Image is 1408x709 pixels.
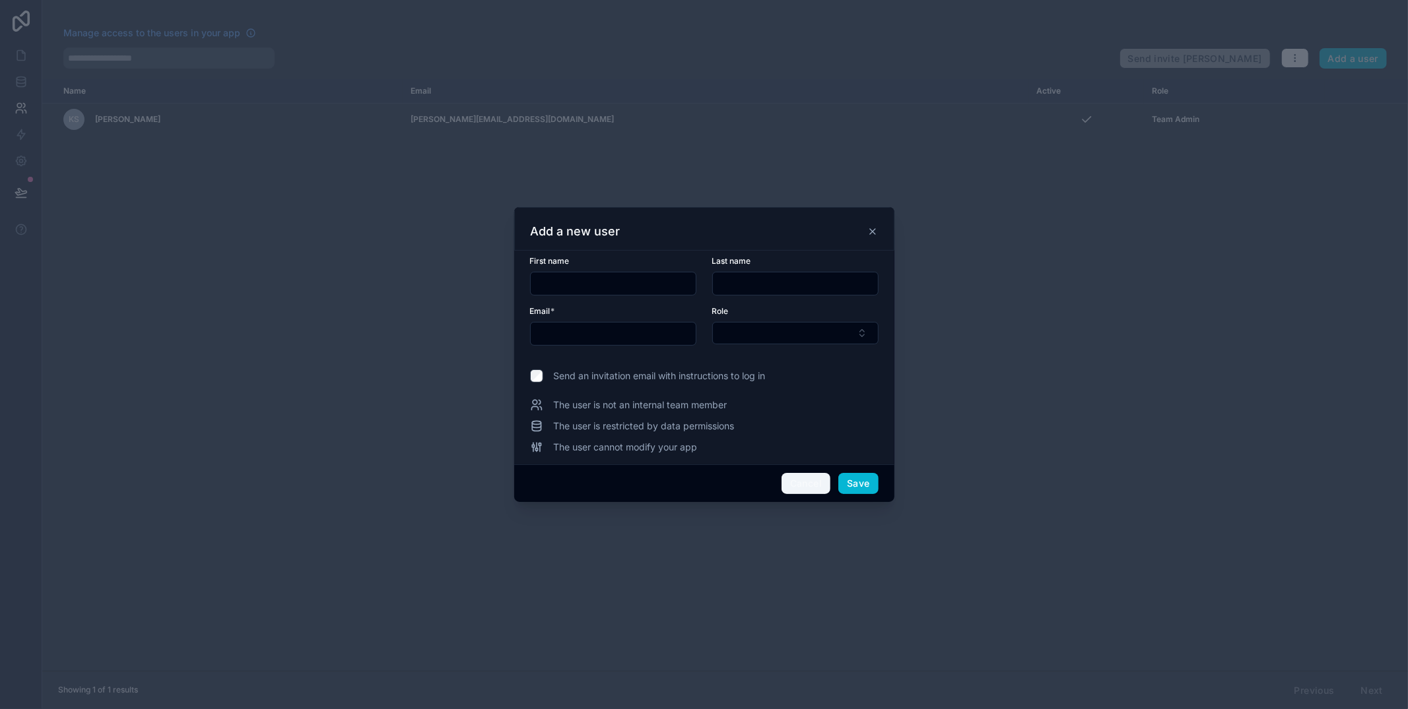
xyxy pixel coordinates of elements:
span: Email [530,306,551,316]
span: First name [530,256,570,266]
button: Cancel [782,473,830,494]
button: Save [838,473,878,494]
input: Send an invitation email with instructions to log in [530,369,543,383]
span: Role [712,306,729,316]
span: The user is restricted by data permissions [554,419,735,433]
span: Last name [712,256,751,266]
h3: Add a new user [531,224,620,239]
span: The user is not an internal team member [554,398,727,412]
span: Send an invitation email with instructions to log in [554,369,766,383]
span: The user cannot modify your app [554,441,698,454]
button: Select Button [712,322,879,344]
